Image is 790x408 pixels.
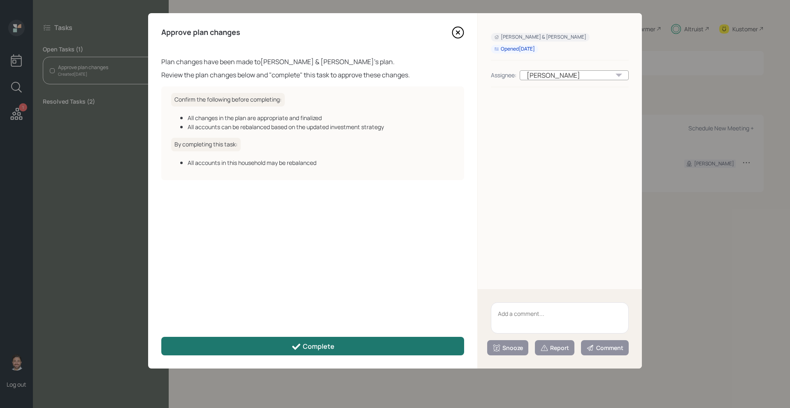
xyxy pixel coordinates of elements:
[161,70,464,80] div: Review the plan changes below and "complete" this task to approve these changes.
[581,340,629,355] button: Comment
[491,71,516,79] div: Assignee:
[494,34,586,41] div: [PERSON_NAME] & [PERSON_NAME]
[494,46,535,53] div: Opened [DATE]
[586,344,623,352] div: Comment
[540,344,569,352] div: Report
[535,340,574,355] button: Report
[520,70,629,80] div: [PERSON_NAME]
[171,138,241,151] h6: By completing this task:
[161,28,240,37] h4: Approve plan changes
[188,123,454,131] div: All accounts can be rebalanced based on the updated investment strategy
[171,93,285,107] h6: Confirm the following before completing:
[188,158,454,167] div: All accounts in this household may be rebalanced
[291,342,335,352] div: Complete
[161,337,464,355] button: Complete
[161,57,464,67] div: Plan changes have been made to [PERSON_NAME] & [PERSON_NAME] 's plan.
[188,114,454,122] div: All changes in the plan are appropriate and finalized
[487,340,528,355] button: Snooze
[493,344,523,352] div: Snooze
